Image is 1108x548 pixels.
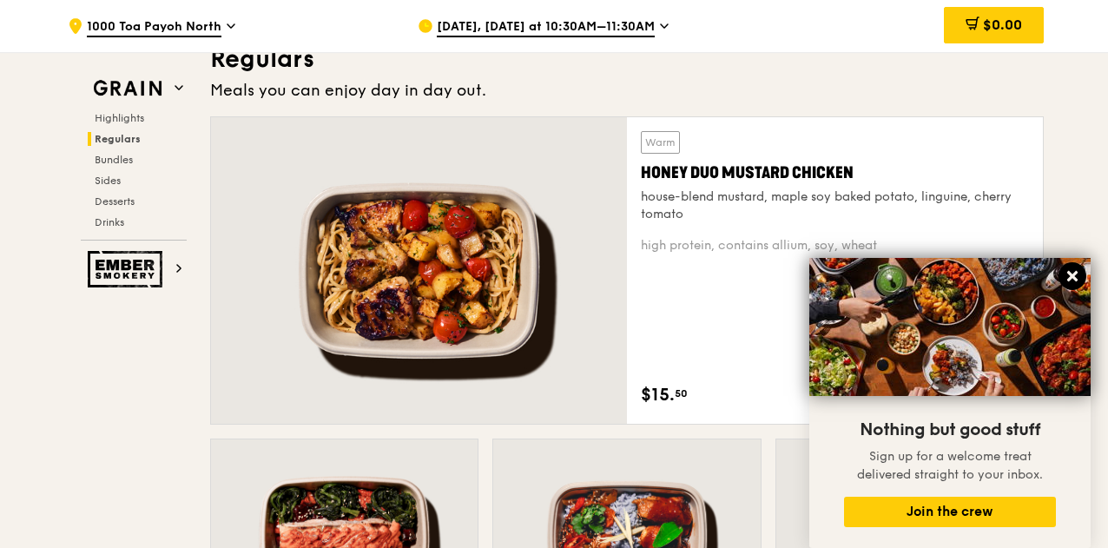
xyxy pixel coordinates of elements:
img: Ember Smokery web logo [88,251,168,287]
img: Grain web logo [88,73,168,104]
div: high protein, contains allium, soy, wheat [641,237,1029,254]
div: house-blend mustard, maple soy baked potato, linguine, cherry tomato [641,188,1029,223]
span: $0.00 [983,17,1022,33]
div: Honey Duo Mustard Chicken [641,161,1029,185]
span: 1000 Toa Payoh North [87,18,221,37]
img: DSC07876-Edit02-Large.jpeg [809,258,1091,396]
span: [DATE], [DATE] at 10:30AM–11:30AM [437,18,655,37]
span: Drinks [95,216,124,228]
h3: Regulars [210,43,1044,75]
div: Meals you can enjoy day in day out. [210,78,1044,102]
span: $15. [641,382,675,408]
div: Warm [641,131,680,154]
span: Nothing but good stuff [860,419,1040,440]
span: Highlights [95,112,144,124]
button: Join the crew [844,497,1056,527]
span: 50 [675,386,688,400]
span: Bundles [95,154,133,166]
span: Sign up for a welcome treat delivered straight to your inbox. [857,449,1043,482]
span: Desserts [95,195,135,208]
button: Close [1059,262,1086,290]
span: Sides [95,175,121,187]
span: Regulars [95,133,141,145]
